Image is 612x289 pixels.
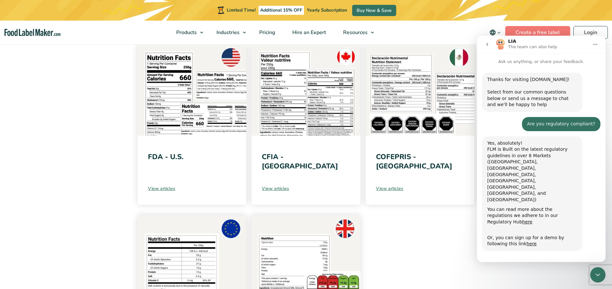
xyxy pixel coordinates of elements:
[376,185,464,192] a: View articles
[573,26,608,39] a: Login
[290,29,327,36] span: Hire an Expert
[307,7,347,13] span: Yearly Subscription
[590,267,606,283] iframe: Intercom live chat
[262,152,338,171] a: CFIA - [GEOGRAPHIC_DATA]
[284,21,333,44] a: Hire an Expert
[262,185,350,192] a: View articles
[505,26,570,39] a: Create a free label
[215,29,240,36] span: Industries
[257,29,276,36] span: Pricing
[227,7,256,13] span: Limited Time!
[208,21,249,44] a: Industries
[352,5,396,16] a: Buy Now & Save
[168,21,206,44] a: Products
[251,21,282,44] a: Pricing
[341,29,368,36] span: Resources
[477,36,606,262] iframe: Intercom live chat
[148,152,184,162] a: FDA - U.S.
[148,185,236,192] a: View articles
[335,21,377,44] a: Resources
[174,29,197,36] span: Products
[376,152,452,171] a: COFEPRIS - [GEOGRAPHIC_DATA]
[259,6,304,15] span: Additional 15% OFF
